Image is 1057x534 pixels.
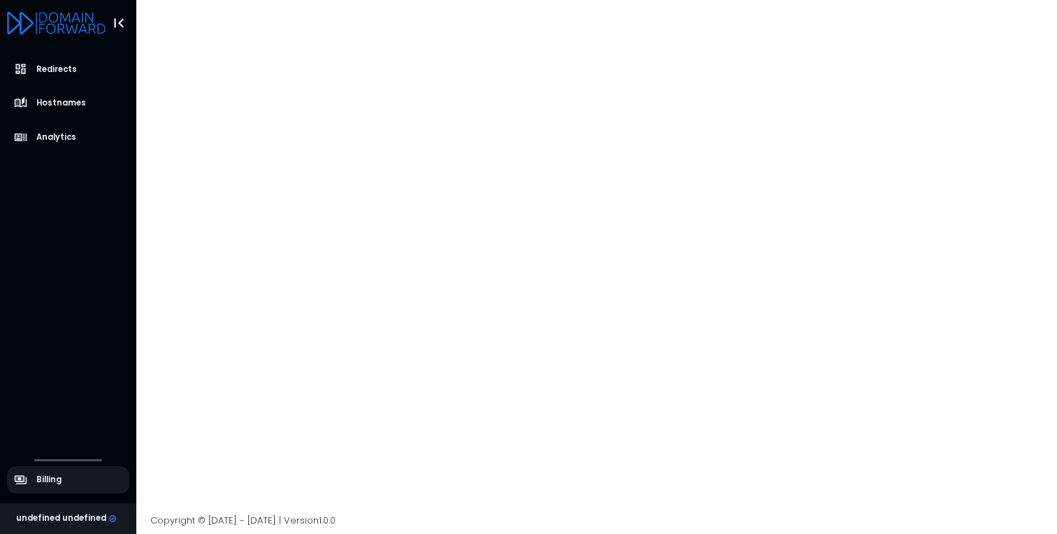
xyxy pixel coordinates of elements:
[7,13,106,31] a: Logo
[7,124,130,151] a: Analytics
[36,131,76,143] span: Analytics
[16,512,117,525] div: undefined undefined
[7,56,130,83] a: Redirects
[7,466,130,493] a: Billing
[36,97,86,109] span: Hostnames
[36,474,62,486] span: Billing
[36,64,77,75] span: Redirects
[7,89,130,117] a: Hostnames
[106,10,132,36] button: Toggle Aside
[150,514,336,527] span: Copyright © [DATE] - [DATE] | Version 1.0.0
